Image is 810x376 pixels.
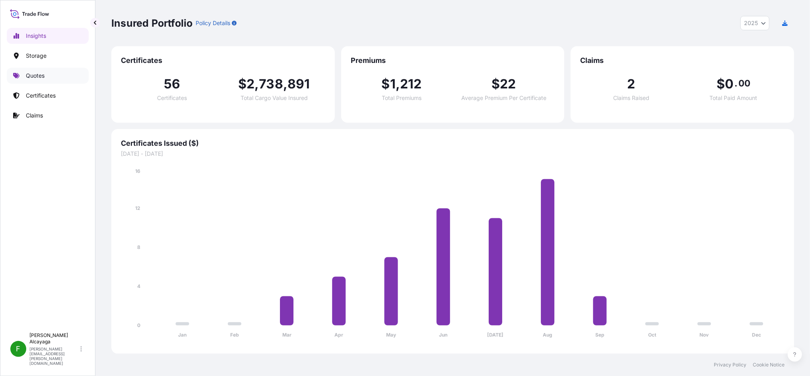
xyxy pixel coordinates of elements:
[121,139,785,148] span: Certificates Issued ($)
[137,244,140,250] tspan: 8
[386,332,396,338] tspan: May
[753,362,785,368] a: Cookie Notice
[111,17,192,29] p: Insured Portfolio
[164,78,180,90] span: 56
[648,332,657,338] tspan: Oct
[595,332,604,338] tspan: Sep
[196,19,230,27] p: Policy Details
[7,68,89,84] a: Quotes
[29,347,79,366] p: [PERSON_NAME][EMAIL_ADDRESS][PERSON_NAME][DOMAIN_NAME]
[627,78,635,90] span: 2
[241,95,308,101] span: Total Cargo Value Insured
[135,168,140,174] tspan: 16
[137,283,140,289] tspan: 4
[744,19,758,27] span: 2025
[26,72,45,80] p: Quotes
[752,332,761,338] tspan: Dec
[714,362,746,368] a: Privacy Policy
[543,332,552,338] tspan: Aug
[725,78,734,90] span: 0
[580,56,785,65] span: Claims
[461,95,546,101] span: Average Premium Per Certificate
[740,16,769,30] button: Year Selector
[717,78,725,90] span: $
[390,78,396,90] span: 1
[439,332,447,338] tspan: Jun
[735,80,738,86] span: .
[26,32,46,40] p: Insights
[613,95,649,101] span: Claims Raised
[137,322,140,328] tspan: 0
[500,78,516,90] span: 22
[121,150,785,158] span: [DATE] - [DATE]
[334,332,343,338] tspan: Apr
[491,78,500,90] span: $
[710,95,758,101] span: Total Paid Amount
[254,78,259,90] span: ,
[7,48,89,64] a: Storage
[700,332,709,338] tspan: Nov
[247,78,254,90] span: 2
[738,80,750,86] span: 00
[238,78,247,90] span: $
[7,28,89,44] a: Insights
[178,332,186,338] tspan: Jan
[135,205,140,211] tspan: 12
[283,78,287,90] span: ,
[351,56,555,65] span: Premiums
[259,78,283,90] span: 738
[26,92,56,100] p: Certificates
[396,78,400,90] span: ,
[7,88,89,104] a: Certificates
[287,78,310,90] span: 891
[26,52,47,60] p: Storage
[381,78,390,90] span: $
[7,108,89,123] a: Claims
[157,95,187,101] span: Certificates
[230,332,239,338] tspan: Feb
[121,56,325,65] span: Certificates
[282,332,291,338] tspan: Mar
[16,345,21,353] span: F
[400,78,422,90] span: 212
[382,95,422,101] span: Total Premiums
[26,112,43,119] p: Claims
[488,332,504,338] tspan: [DATE]
[29,332,79,345] p: [PERSON_NAME] Alcayaga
